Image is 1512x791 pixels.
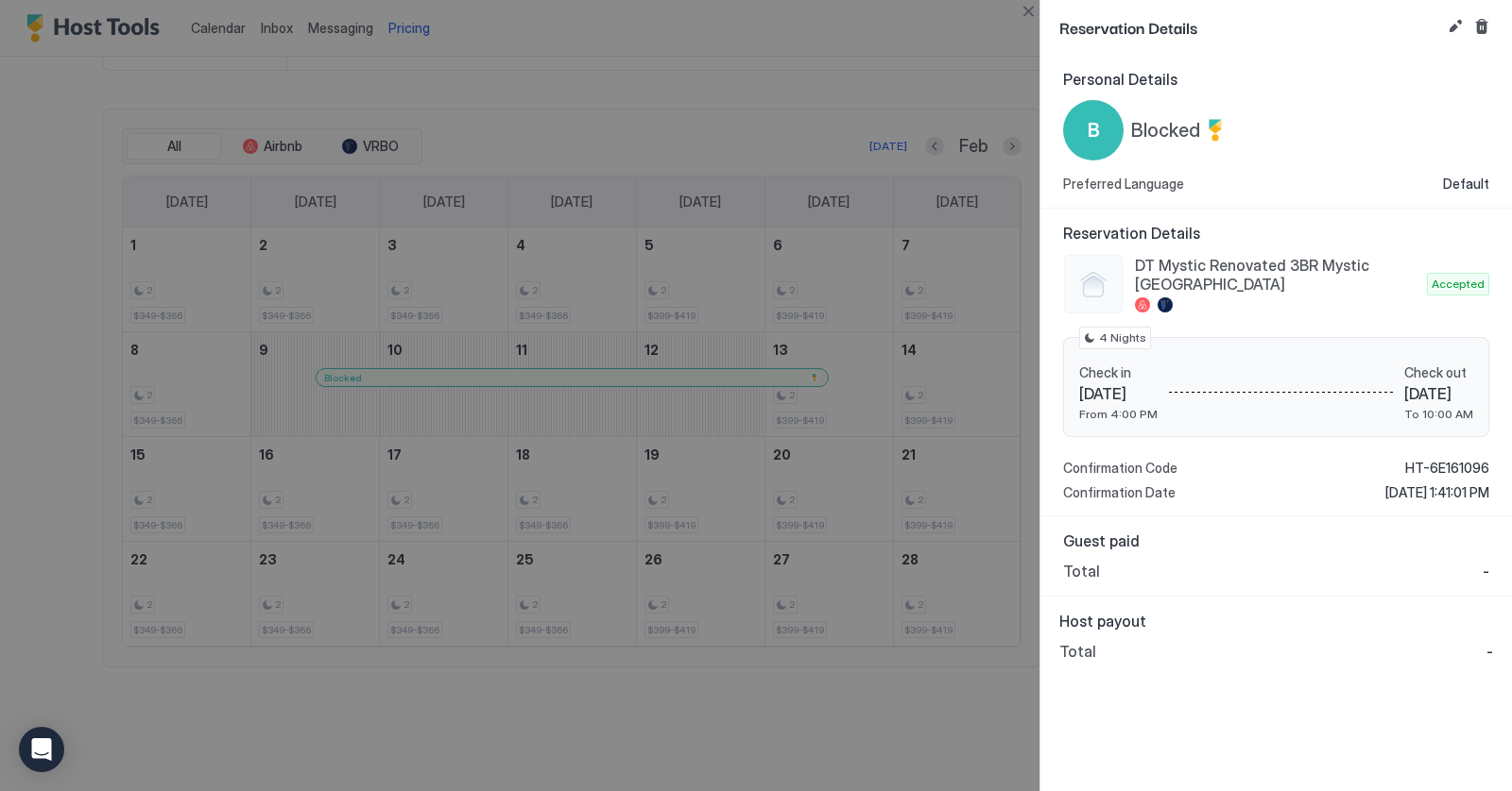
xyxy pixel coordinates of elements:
span: Guest paid [1063,531,1489,550]
span: Confirmation Date [1063,484,1176,501]
span: Host payout [1059,612,1493,631]
span: To 10:00 AM [1404,407,1473,421]
span: B [1088,116,1100,144]
span: Reservation Details [1059,15,1440,39]
span: HT-6E161096 [1405,460,1489,477]
span: From 4:00 PM [1079,407,1158,421]
span: Check out [1404,364,1473,381]
span: [DATE] [1079,384,1158,403]
span: Check in [1079,364,1158,381]
span: [DATE] 1:41:01 PM [1385,484,1489,501]
span: 4 Nights [1099,329,1146,346]
span: Total [1063,562,1100,581]
div: Open Intercom Messenger [19,727,64,772]
span: Reservation Details [1063,224,1489,243]
span: - [1486,642,1493,661]
span: DT Mystic Renovated 3BR Mystic [GEOGRAPHIC_DATA] [1135,256,1419,294]
span: [DATE] [1404,384,1473,403]
span: Preferred Language [1063,176,1184,193]
button: Cancel reservation [1470,15,1493,38]
span: Total [1059,642,1096,661]
span: - [1483,562,1489,581]
button: Edit reservation [1444,15,1467,38]
span: Default [1443,176,1489,193]
span: Blocked [1131,119,1200,143]
span: Personal Details [1063,70,1489,89]
span: Accepted [1432,276,1485,293]
span: Confirmation Code [1063,460,1177,477]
